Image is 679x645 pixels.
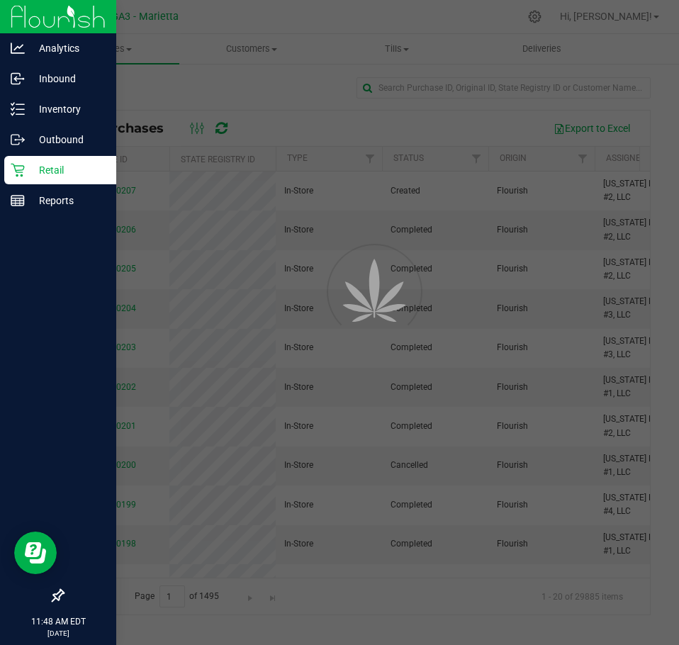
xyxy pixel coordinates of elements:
[11,41,25,55] inline-svg: Analytics
[11,193,25,208] inline-svg: Reports
[11,133,25,147] inline-svg: Outbound
[25,70,110,87] p: Inbound
[14,532,57,574] iframe: Resource center
[11,72,25,86] inline-svg: Inbound
[25,101,110,118] p: Inventory
[11,102,25,116] inline-svg: Inventory
[11,163,25,177] inline-svg: Retail
[6,615,110,628] p: 11:48 AM EDT
[25,131,110,148] p: Outbound
[6,628,110,639] p: [DATE]
[25,40,110,57] p: Analytics
[25,192,110,209] p: Reports
[25,162,110,179] p: Retail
